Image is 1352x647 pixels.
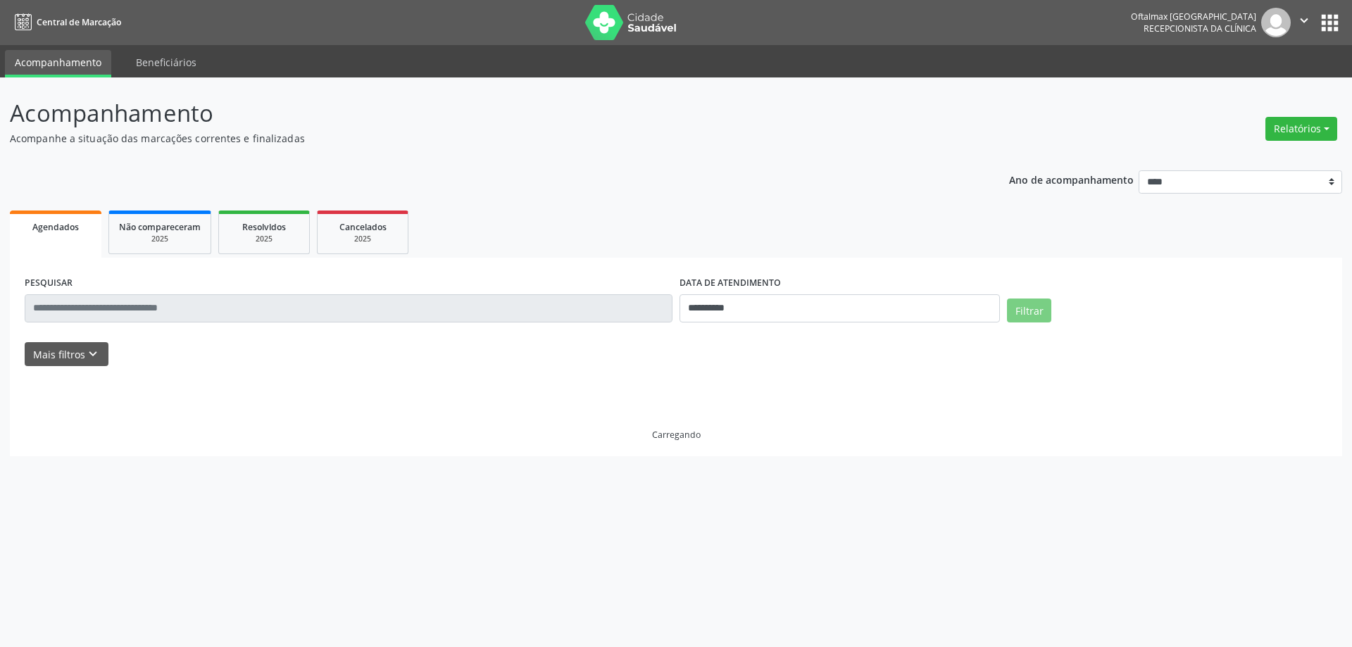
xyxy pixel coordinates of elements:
[1317,11,1342,35] button: apps
[119,234,201,244] div: 2025
[126,50,206,75] a: Beneficiários
[119,221,201,233] span: Não compareceram
[1265,117,1337,141] button: Relatórios
[680,272,781,294] label: DATA DE ATENDIMENTO
[1007,299,1051,322] button: Filtrar
[1144,23,1256,34] span: Recepcionista da clínica
[37,16,121,28] span: Central de Marcação
[25,272,73,294] label: PESQUISAR
[1296,13,1312,28] i: 
[327,234,398,244] div: 2025
[1009,170,1134,188] p: Ano de acompanhamento
[652,429,701,441] div: Carregando
[85,346,101,362] i: keyboard_arrow_down
[32,221,79,233] span: Agendados
[1131,11,1256,23] div: Oftalmax [GEOGRAPHIC_DATA]
[10,96,942,131] p: Acompanhamento
[5,50,111,77] a: Acompanhamento
[1261,8,1291,37] img: img
[339,221,387,233] span: Cancelados
[1291,8,1317,37] button: 
[25,342,108,367] button: Mais filtroskeyboard_arrow_down
[10,11,121,34] a: Central de Marcação
[229,234,299,244] div: 2025
[10,131,942,146] p: Acompanhe a situação das marcações correntes e finalizadas
[242,221,286,233] span: Resolvidos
